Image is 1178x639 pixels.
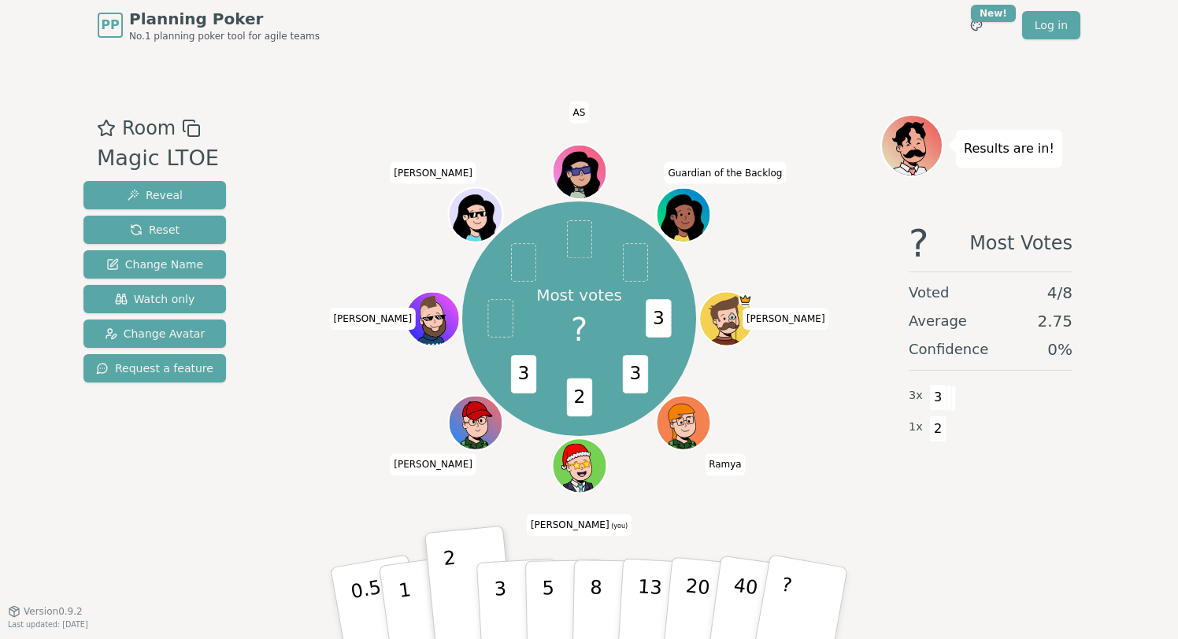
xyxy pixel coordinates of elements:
button: New! [962,11,991,39]
span: Click to change your name [527,514,632,536]
span: Jake is the host [738,294,751,307]
span: Confidence [909,338,988,360]
button: Change Avatar [83,319,226,348]
span: Request a feature [96,360,213,376]
span: 3 [510,356,535,394]
span: Click to change your name [743,308,829,330]
span: Voted [909,282,950,304]
button: Reset [83,216,226,244]
span: (you) [609,523,628,530]
span: Planning Poker [129,8,320,30]
div: Magic LTOE [97,142,219,175]
button: Reveal [83,181,226,209]
span: 4 / 8 [1047,282,1072,304]
span: 3 [622,356,647,394]
span: Change Avatar [105,326,206,342]
span: 3 [929,384,947,411]
span: PP [101,16,119,35]
span: ? [909,224,928,262]
button: Request a feature [83,354,226,382]
span: Click to change your name [705,453,746,475]
span: Version 0.9.2 [24,605,83,618]
span: Change Name [106,257,203,272]
span: 1 x [909,419,923,436]
span: Last updated: [DATE] [8,620,88,629]
button: Click to change your avatar [554,440,605,491]
a: PPPlanning PokerNo.1 planning poker tool for agile teams [98,8,320,42]
span: ? [571,306,587,353]
span: Reset [130,222,180,238]
span: Room [122,114,176,142]
span: 3 x [909,387,923,404]
span: 2.75 [1037,310,1072,332]
p: Results are in! [964,138,1054,160]
span: 0 % [1047,338,1072,360]
button: Watch only [83,285,226,313]
button: Version0.9.2 [8,605,83,618]
a: Log in [1022,11,1080,39]
button: Add as favourite [97,114,116,142]
span: Click to change your name [329,308,416,330]
span: Click to change your name [569,102,590,124]
span: Watch only [115,291,195,307]
span: No.1 planning poker tool for agile teams [129,30,320,42]
p: Most votes [536,284,622,306]
span: Average [909,310,967,332]
span: Click to change your name [390,161,476,183]
span: Most Votes [969,224,1072,262]
div: New! [971,5,1016,22]
span: 2 [929,416,947,442]
span: Click to change your name [664,161,786,183]
button: Change Name [83,250,226,279]
span: Click to change your name [390,453,476,475]
span: 3 [646,300,671,338]
span: Reveal [127,187,183,203]
p: 2 [443,547,463,633]
span: 2 [566,379,591,417]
